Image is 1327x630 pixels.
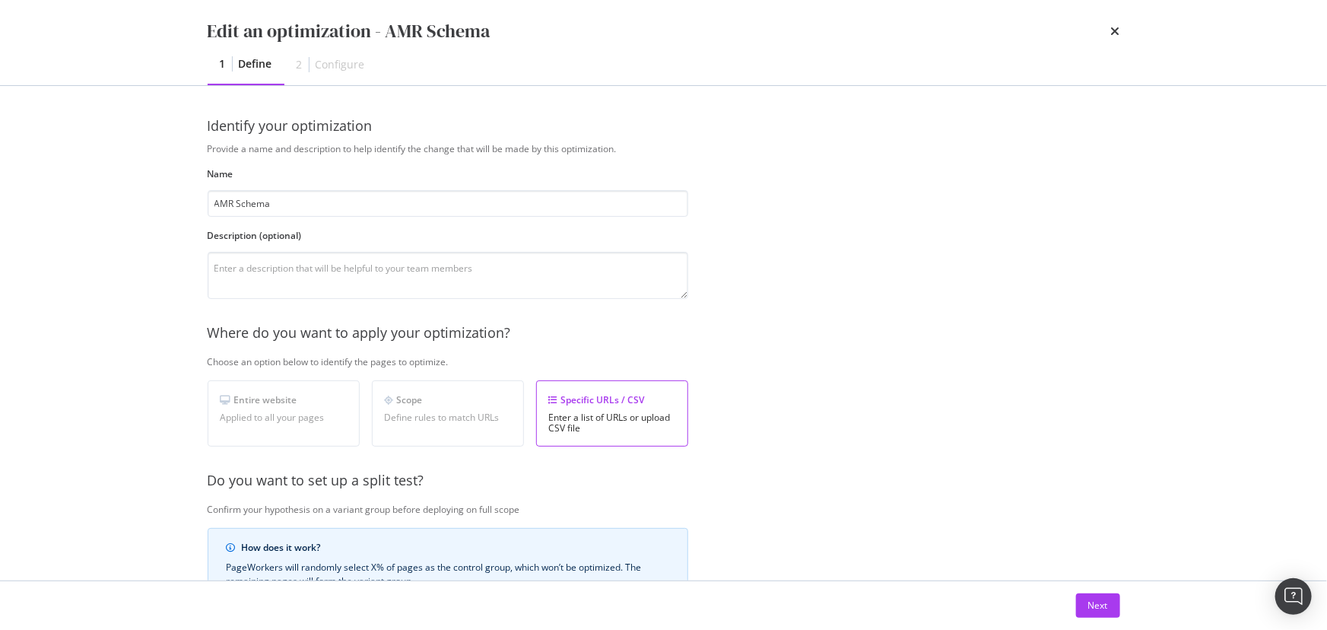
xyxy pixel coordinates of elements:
button: Next [1076,593,1120,618]
div: Provide a name and description to help identify the change that will be made by this optimization. [208,142,1195,155]
div: Applied to all your pages [221,412,347,423]
div: Identify your optimization [208,116,1120,136]
div: Define [239,56,272,72]
div: Do you want to set up a split test? [208,471,1195,491]
div: Next [1088,599,1108,612]
div: Entire website [221,393,347,406]
div: Edit an optimization - AMR Schema [208,18,490,44]
div: Confirm your hypothesis on a variant group before deploying on full scope [208,503,1195,516]
div: Configure [316,57,365,72]
div: Define rules to match URLs [385,412,511,423]
div: Enter a list of URLs or upload CSV file [549,412,675,434]
div: Where do you want to apply your optimization? [208,323,1195,343]
div: Scope [385,393,511,406]
div: Open Intercom Messenger [1275,578,1312,615]
div: PageWorkers will randomly select X% of pages as the control group, which won’t be optimized. The ... [227,561,669,629]
div: Specific URLs / CSV [549,393,675,406]
div: How does it work? [242,541,669,555]
label: Name [208,167,688,180]
div: 1 [220,56,226,72]
div: Choose an option below to identify the pages to optimize. [208,355,1195,368]
div: times [1111,18,1120,44]
label: Description (optional) [208,229,688,242]
div: 2 [297,57,303,72]
input: Enter an optimization name to easily find it back [208,190,688,217]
